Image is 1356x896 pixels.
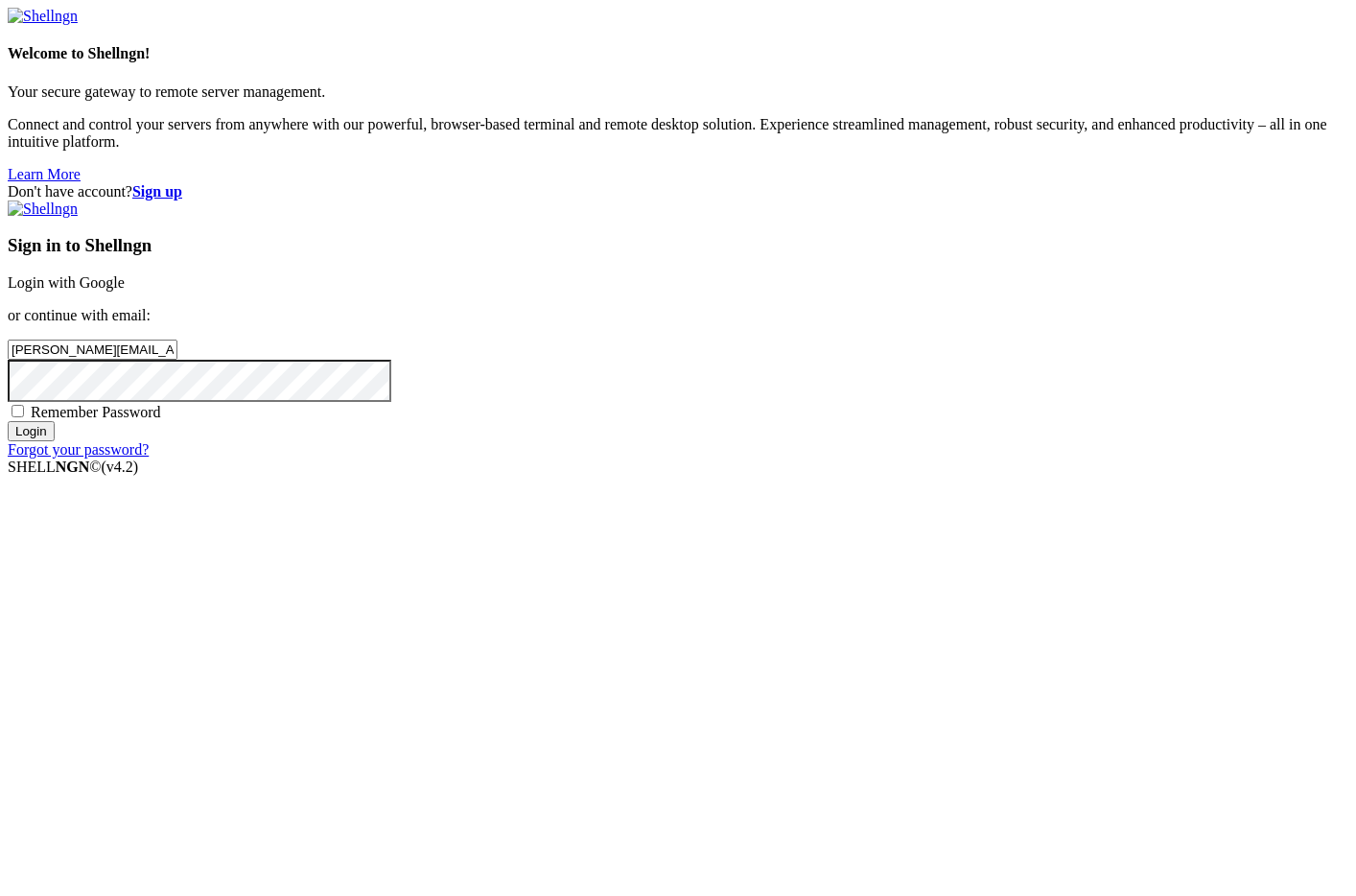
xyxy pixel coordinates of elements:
p: or continue with email: [8,307,1348,324]
input: Login [8,421,55,441]
h4: Welcome to Shellngn! [8,45,1348,62]
a: Sign up [132,183,182,200]
p: Connect and control your servers from anywhere with our powerful, browser-based terminal and remo... [8,116,1348,151]
span: 4.2.0 [102,459,139,475]
p: Your secure gateway to remote server management. [8,83,1348,101]
img: Shellngn [8,8,78,25]
a: Forgot your password? [8,441,149,458]
img: Shellngn [8,200,78,218]
h3: Sign in to Shellngn [8,235,1348,256]
b: NGN [56,459,90,475]
span: Remember Password [31,404,161,420]
div: Don't have account? [8,183,1348,200]
input: Email address [8,340,177,360]
a: Learn More [8,166,81,182]
input: Remember Password [12,405,24,417]
a: Login with Google [8,274,125,291]
span: SHELL © [8,459,138,475]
